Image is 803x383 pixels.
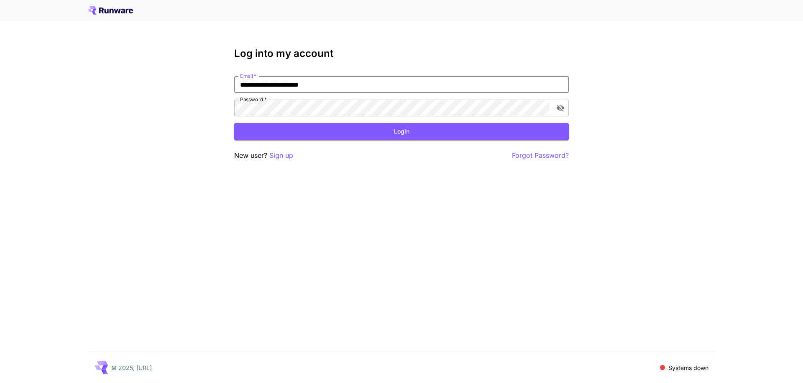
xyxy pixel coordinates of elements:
button: Sign up [269,150,293,161]
button: Forgot Password? [512,150,569,161]
label: Password [240,96,267,103]
p: © 2025, [URL] [111,363,152,372]
h3: Log into my account [234,48,569,59]
p: Systems down [668,363,708,372]
label: Email [240,72,256,80]
button: toggle password visibility [553,100,568,116]
button: Login [234,123,569,140]
p: New user? [234,150,293,161]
